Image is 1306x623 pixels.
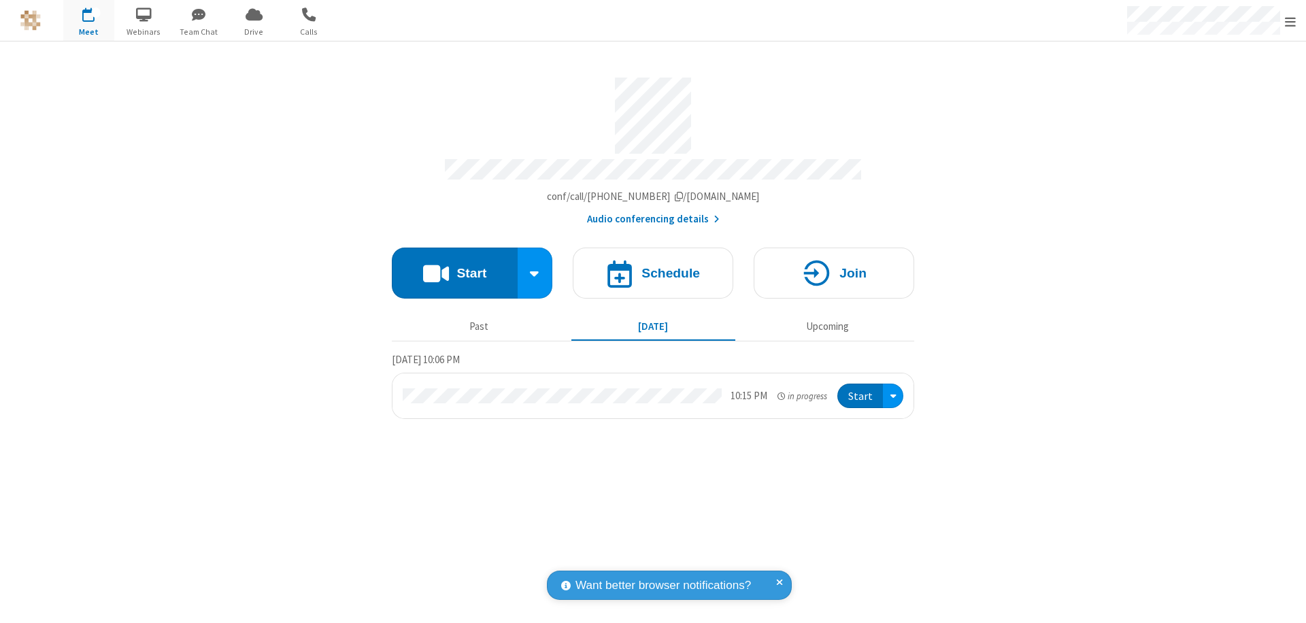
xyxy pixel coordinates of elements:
[20,10,41,31] img: QA Selenium DO NOT DELETE OR CHANGE
[397,314,561,339] button: Past
[284,26,335,38] span: Calls
[392,67,914,227] section: Account details
[731,388,767,404] div: 10:15 PM
[573,248,733,299] button: Schedule
[173,26,224,38] span: Team Chat
[746,314,909,339] button: Upcoming
[392,248,518,299] button: Start
[587,212,720,227] button: Audio conferencing details
[518,248,553,299] div: Start conference options
[571,314,735,339] button: [DATE]
[92,7,101,18] div: 1
[575,577,751,594] span: Want better browser notifications?
[229,26,280,38] span: Drive
[392,353,460,366] span: [DATE] 10:06 PM
[547,190,760,203] span: Copy my meeting room link
[118,26,169,38] span: Webinars
[839,267,867,280] h4: Join
[63,26,114,38] span: Meet
[392,352,914,420] section: Today's Meetings
[547,189,760,205] button: Copy my meeting room linkCopy my meeting room link
[777,390,827,403] em: in progress
[837,384,883,409] button: Start
[754,248,914,299] button: Join
[883,384,903,409] div: Open menu
[456,267,486,280] h4: Start
[641,267,700,280] h4: Schedule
